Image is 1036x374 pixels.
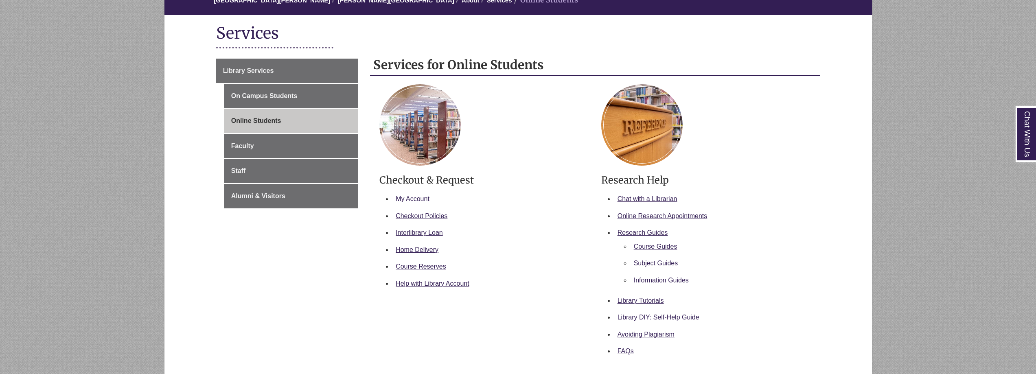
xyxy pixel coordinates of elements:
a: Chat with a Librarian [618,195,677,202]
a: Information Guides [634,277,689,284]
a: Online Research Appointments [618,212,707,219]
h2: Services for Online Students [370,55,820,76]
a: Library Services [216,59,358,83]
a: Checkout Policies [396,212,447,219]
a: Home Delivery [396,246,438,253]
a: Avoiding Plagiarism [618,331,675,338]
a: Subject Guides [634,260,678,267]
a: Course Reserves [396,263,446,270]
a: Research Guides [618,229,668,236]
a: Interlibrary Loan [396,229,443,236]
a: My Account [396,195,429,202]
a: FAQs [618,348,634,354]
a: Online Students [224,109,358,133]
div: Guide Page Menu [216,59,358,208]
h3: Research Help [601,174,811,186]
a: Help with Library Account [396,280,469,287]
a: Alumni & Visitors [224,184,358,208]
a: Library DIY: Self-Help Guide [618,314,699,321]
a: On Campus Students [224,84,358,108]
a: Staff [224,159,358,183]
h1: Services [216,23,820,45]
a: Course Guides [634,243,677,250]
a: Library Tutorials [618,297,664,304]
h3: Checkout & Request [379,174,589,186]
span: Library Services [223,67,274,74]
a: Faculty [224,134,358,158]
